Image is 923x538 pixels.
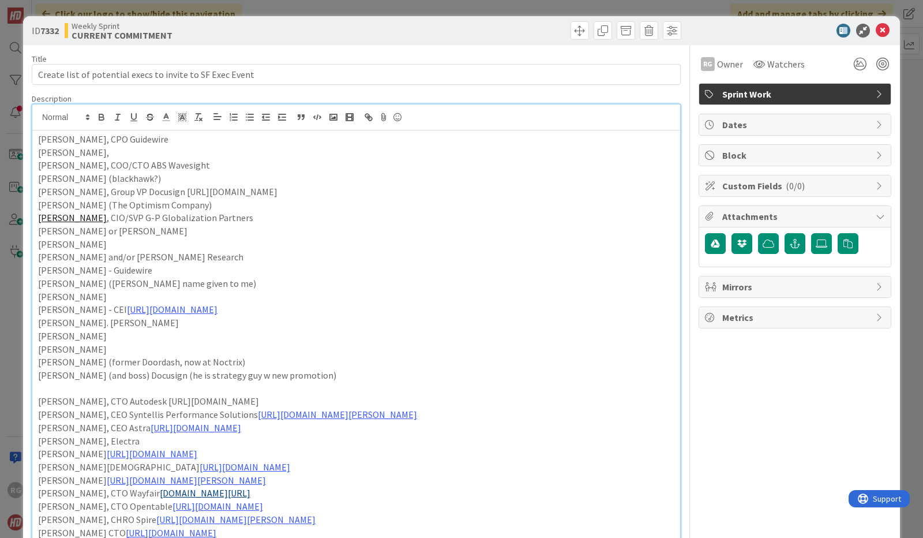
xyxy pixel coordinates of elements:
p: , CIO/SVP G-P Globalization Partners [38,211,674,225]
span: Sprint Work [722,87,870,101]
span: ID [32,24,59,38]
a: [URL][DOMAIN_NAME] [127,304,217,315]
p: [PERSON_NAME] [38,474,674,487]
a: [URL][DOMAIN_NAME][PERSON_NAME] [107,475,266,486]
p: [PERSON_NAME] ([PERSON_NAME] name given to me) [38,277,674,290]
p: [PERSON_NAME] - CEI [38,303,674,316]
p: [PERSON_NAME], CEO Syntellis Performance Solutions [38,408,674,421]
p: [PERSON_NAME] (The Optimism Company) [38,199,674,212]
p: [PERSON_NAME] or [PERSON_NAME] [38,225,674,238]
input: type card name here... [32,64,681,85]
a: [URL][DOMAIN_NAME][PERSON_NAME] [258,409,417,420]
a: [URL][DOMAIN_NAME] [107,448,197,459]
p: [PERSON_NAME], CTO Opentable [38,500,674,513]
span: ( 0/0 ) [786,180,805,192]
span: Support [24,2,52,16]
p: [PERSON_NAME], CPO Guidewire [38,133,674,146]
span: Description [32,94,72,104]
p: [PERSON_NAME] [38,330,674,343]
a: [URL][DOMAIN_NAME] [151,422,241,434]
b: 7332 [40,25,59,36]
p: [PERSON_NAME]. [PERSON_NAME] [38,316,674,330]
p: [PERSON_NAME] - Guidewire [38,264,674,277]
span: Weekly Sprint [72,21,172,31]
span: Watchers [767,57,805,71]
p: [PERSON_NAME] (former Doordash, now at Noctrix) [38,356,674,369]
p: [PERSON_NAME] [38,290,674,304]
span: Block [722,148,870,162]
p: [PERSON_NAME], CTO Wayfair [38,487,674,500]
p: [PERSON_NAME] (and boss) Docusign (he is strategy guy w new promotion) [38,369,674,382]
p: [PERSON_NAME][DEMOGRAPHIC_DATA] [38,461,674,474]
span: Owner [717,57,743,71]
p: [PERSON_NAME], COO/CTO ABS Wavesight [38,159,674,172]
p: [PERSON_NAME] [38,343,674,356]
p: [PERSON_NAME] and/or [PERSON_NAME] Research [38,251,674,264]
p: [PERSON_NAME], CTO Autodesk [URL][DOMAIN_NAME] [38,395,674,408]
a: [DOMAIN_NAME][URL] [160,487,250,499]
a: [URL][DOMAIN_NAME] [172,500,263,512]
p: [PERSON_NAME] (blackhawk?) [38,172,674,185]
div: RG [701,57,715,71]
a: [URL][DOMAIN_NAME][PERSON_NAME] [156,514,316,525]
p: [PERSON_NAME] [38,447,674,461]
p: [PERSON_NAME], CEO Astra [38,421,674,435]
span: Dates [722,118,870,132]
span: Metrics [722,311,870,324]
span: Custom Fields [722,179,870,193]
span: Mirrors [722,280,870,294]
span: Attachments [722,210,870,223]
a: [PERSON_NAME] [38,212,107,223]
a: [URL][DOMAIN_NAME] [200,461,290,473]
b: CURRENT COMMITMENT [72,31,172,40]
p: [PERSON_NAME], Group VP Docusign [URL][DOMAIN_NAME] [38,185,674,199]
p: [PERSON_NAME], CHRO Spire [38,513,674,526]
p: [PERSON_NAME], [38,146,674,159]
label: Title [32,54,47,64]
p: [PERSON_NAME] [38,238,674,251]
p: [PERSON_NAME], Electra [38,435,674,448]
